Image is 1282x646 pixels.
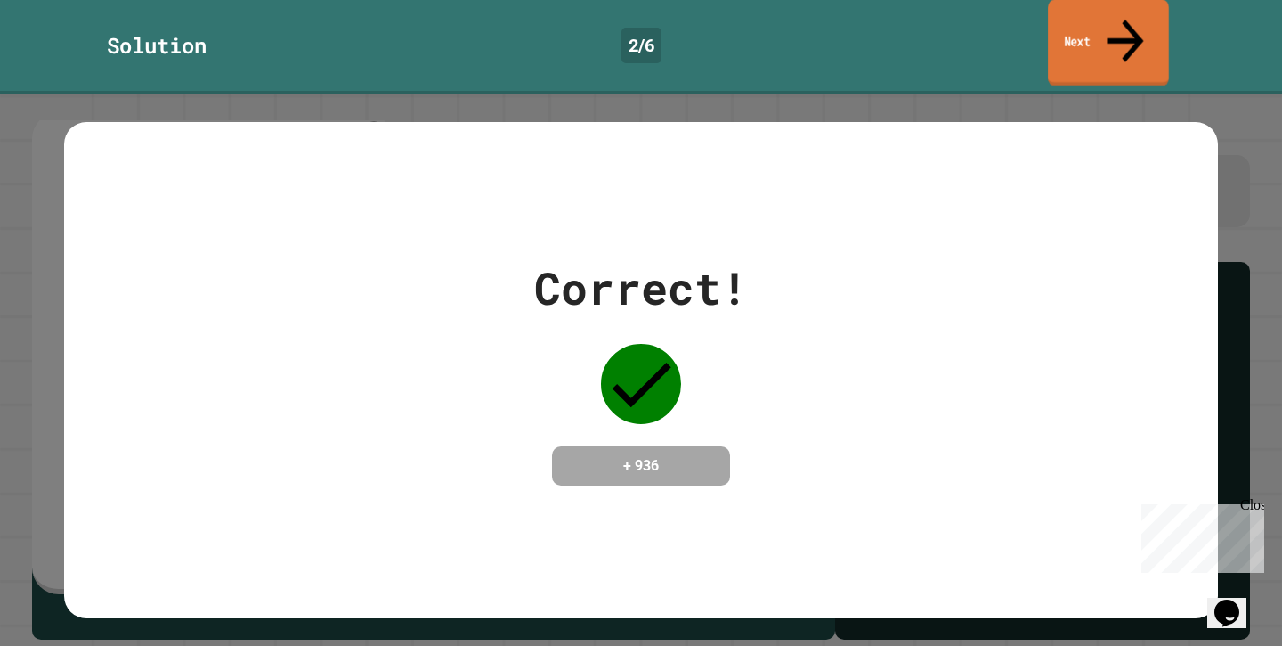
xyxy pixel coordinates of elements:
iframe: chat widget [1207,575,1264,628]
div: Solution [107,29,207,61]
div: 2 / 6 [621,28,661,63]
h4: + 936 [570,455,712,477]
iframe: chat widget [1134,497,1264,573]
div: Correct! [534,255,748,322]
div: Chat with us now!Close [7,7,123,113]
